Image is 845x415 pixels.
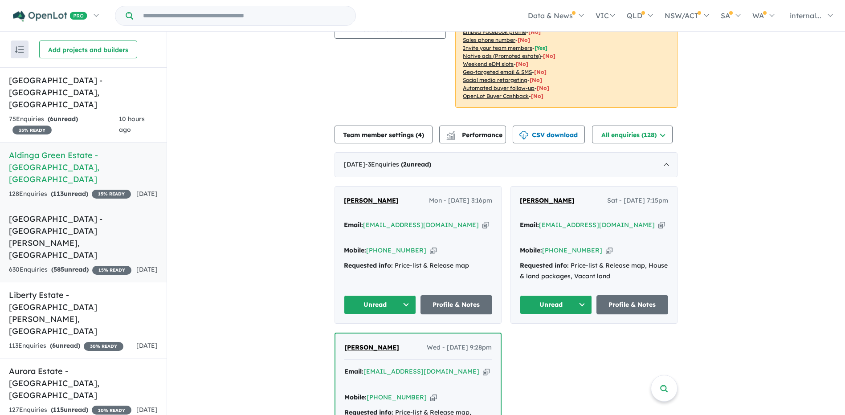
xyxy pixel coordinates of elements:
[516,61,528,67] span: [No]
[429,195,492,206] span: Mon - [DATE] 3:16pm
[51,190,88,198] strong: ( unread)
[9,365,158,401] h5: Aurora Estate - [GEOGRAPHIC_DATA] , [GEOGRAPHIC_DATA]
[430,393,437,402] button: Copy
[9,189,131,199] div: 128 Enquir ies
[463,37,515,43] u: Sales phone number
[344,393,367,401] strong: Mobile:
[534,69,547,75] span: [No]
[335,126,433,143] button: Team member settings (4)
[9,289,158,337] h5: Liberty Estate - [GEOGRAPHIC_DATA][PERSON_NAME] , [GEOGRAPHIC_DATA]
[344,295,416,314] button: Unread
[403,160,407,168] span: 2
[520,246,542,254] strong: Mobile:
[344,246,366,254] strong: Mobile:
[366,246,426,254] a: [PHONE_NUMBER]
[427,342,492,353] span: Wed - [DATE] 9:28pm
[658,220,665,230] button: Copy
[420,295,493,314] a: Profile & Notes
[520,196,575,204] span: [PERSON_NAME]
[53,406,64,414] span: 115
[39,41,137,58] button: Add projects and builders
[520,260,668,282] div: Price-list & Release map, House & land packages, Vacant land
[401,160,431,168] strong: ( unread)
[463,28,526,35] u: Embed Facebook profile
[463,93,529,99] u: OpenLot Buyer Cashback
[51,265,89,273] strong: ( unread)
[335,152,678,177] div: [DATE]
[463,85,535,91] u: Automated buyer follow-up
[344,260,492,271] div: Price-list & Release map
[9,213,158,261] h5: [GEOGRAPHIC_DATA] - [GEOGRAPHIC_DATA][PERSON_NAME] , [GEOGRAPHIC_DATA]
[520,261,569,269] strong: Requested info:
[9,114,119,135] div: 75 Enquir ies
[136,342,158,350] span: [DATE]
[12,126,52,134] span: 35 % READY
[365,160,431,168] span: - 3 Enquir ies
[528,28,541,35] span: [ No ]
[447,131,455,136] img: line-chart.svg
[50,342,80,350] strong: ( unread)
[790,11,821,20] span: internal...
[448,131,502,139] span: Performance
[92,190,131,199] span: 15 % READY
[136,406,158,414] span: [DATE]
[463,77,527,83] u: Social media retargeting
[15,46,24,53] img: sort.svg
[84,342,123,351] span: 30 % READY
[482,220,489,230] button: Copy
[439,126,506,143] button: Performance
[607,195,668,206] span: Sat - [DATE] 7:15pm
[344,367,363,375] strong: Email:
[136,190,158,198] span: [DATE]
[592,126,673,143] button: All enquiries (128)
[9,149,158,185] h5: Aldinga Green Estate - [GEOGRAPHIC_DATA] , [GEOGRAPHIC_DATA]
[542,246,602,254] a: [PHONE_NUMBER]
[344,261,393,269] strong: Requested info:
[463,45,532,51] u: Invite your team members
[513,126,585,143] button: CSV download
[52,342,56,350] span: 6
[344,342,399,353] a: [PERSON_NAME]
[53,190,64,198] span: 113
[520,221,539,229] strong: Email:
[543,53,555,59] span: [No]
[53,265,64,273] span: 585
[463,61,514,67] u: Weekend eDM slots
[92,406,131,415] span: 10 % READY
[9,264,131,275] div: 630 Enquir ies
[519,131,528,140] img: download icon
[531,93,543,99] span: [No]
[13,11,87,22] img: Openlot PRO Logo White
[136,265,158,273] span: [DATE]
[92,266,131,275] span: 15 % READY
[344,196,399,204] span: [PERSON_NAME]
[530,77,542,83] span: [No]
[344,343,399,351] span: [PERSON_NAME]
[48,115,78,123] strong: ( unread)
[535,45,547,51] span: [ Yes ]
[9,341,123,351] div: 113 Enquir ies
[418,131,422,139] span: 4
[135,6,354,25] input: Try estate name, suburb, builder or developer
[344,221,363,229] strong: Email:
[446,134,455,139] img: bar-chart.svg
[463,53,541,59] u: Native ads (Promoted estate)
[463,69,532,75] u: Geo-targeted email & SMS
[363,221,479,229] a: [EMAIL_ADDRESS][DOMAIN_NAME]
[9,74,158,110] h5: [GEOGRAPHIC_DATA] - [GEOGRAPHIC_DATA] , [GEOGRAPHIC_DATA]
[520,295,592,314] button: Unread
[537,85,549,91] span: [No]
[539,221,655,229] a: [EMAIL_ADDRESS][DOMAIN_NAME]
[344,195,399,206] a: [PERSON_NAME]
[606,246,612,255] button: Copy
[119,115,145,134] span: 10 hours ago
[518,37,530,43] span: [ No ]
[50,115,53,123] span: 6
[363,367,479,375] a: [EMAIL_ADDRESS][DOMAIN_NAME]
[596,295,669,314] a: Profile & Notes
[430,246,437,255] button: Copy
[483,367,490,376] button: Copy
[520,195,575,206] a: [PERSON_NAME]
[367,393,427,401] a: [PHONE_NUMBER]
[51,406,88,414] strong: ( unread)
